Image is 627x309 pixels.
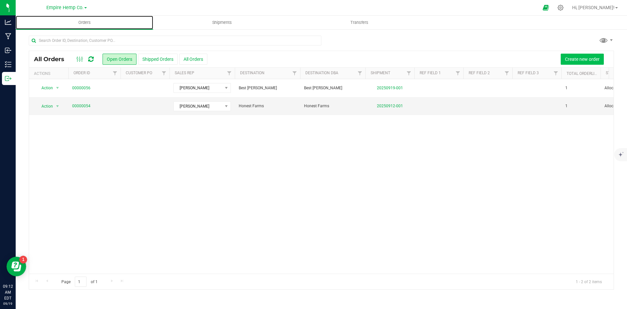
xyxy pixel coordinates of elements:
a: Filter [551,68,561,79]
span: Page of 1 [56,277,103,287]
a: 00000056 [72,85,90,91]
span: Action [36,102,53,111]
a: Shipments [153,16,291,29]
span: [PERSON_NAME] [174,102,222,111]
div: Manage settings [556,5,565,11]
span: Create new order [565,57,600,62]
a: Status [606,71,620,75]
span: Transfers [342,20,377,26]
iframe: Resource center unread badge [19,256,27,264]
span: Action [36,83,53,93]
span: 1 - 2 of 2 items [571,277,607,286]
a: Filter [289,68,300,79]
a: Destination [240,71,265,75]
a: Filter [453,68,463,79]
button: All Orders [179,54,207,65]
span: Open Ecommerce Menu [539,1,553,14]
a: Filter [159,68,169,79]
span: 1 [565,103,568,109]
inline-svg: Manufacturing [5,33,11,40]
a: Filter [110,68,121,79]
span: Shipments [203,20,241,26]
a: Filter [502,68,512,79]
span: Empire Hemp Co. [46,5,84,10]
input: Search Order ID, Destination, Customer PO... [29,36,321,45]
span: All Orders [34,56,71,63]
a: Sales Rep [175,71,194,75]
inline-svg: Inventory [5,61,11,68]
a: Filter [404,68,414,79]
a: Ref Field 2 [469,71,490,75]
a: Transfers [291,16,428,29]
button: Create new order [561,54,604,65]
span: Best [PERSON_NAME] [304,85,362,91]
span: Best [PERSON_NAME] [239,85,296,91]
a: 00000054 [72,103,90,109]
button: Shipped Orders [138,54,178,65]
input: 1 [75,277,87,287]
span: [PERSON_NAME] [174,83,222,93]
a: Filter [224,68,235,79]
a: Customer PO [126,71,152,75]
p: 09:12 AM EDT [3,283,13,301]
div: Actions [34,71,66,76]
span: Orders [70,20,100,26]
a: Ref Field 1 [420,71,441,75]
a: Filter [355,68,365,79]
span: Hi, [PERSON_NAME]! [572,5,615,10]
p: 09/19 [3,301,13,306]
a: Ref Field 3 [518,71,539,75]
a: Total Orderlines [567,71,602,76]
a: Orders [16,16,153,29]
span: select [54,102,62,111]
a: 20250919-001 [377,86,403,90]
button: Open Orders [103,54,137,65]
a: Shipment [371,71,390,75]
inline-svg: Inbound [5,47,11,54]
span: Honest Farms [304,103,362,109]
inline-svg: Outbound [5,75,11,82]
iframe: Resource center [7,257,26,276]
a: 20250912-001 [377,104,403,108]
inline-svg: Analytics [5,19,11,26]
a: Order ID [73,71,90,75]
a: Destination DBA [305,71,338,75]
span: 1 [565,85,568,91]
span: Honest Farms [239,103,296,109]
span: select [54,83,62,93]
